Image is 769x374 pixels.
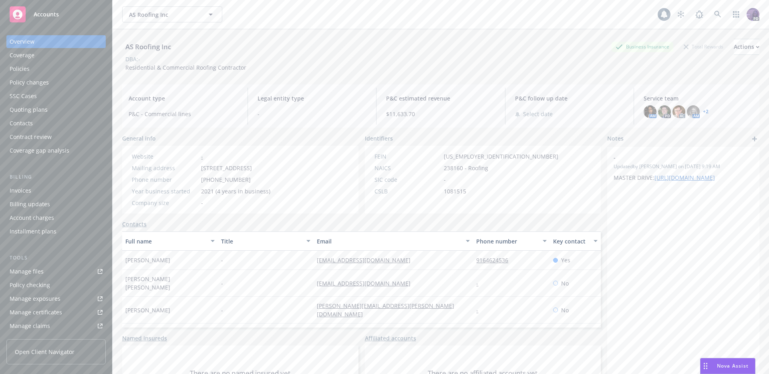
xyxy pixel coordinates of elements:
[734,39,759,55] button: Actions
[6,103,106,116] a: Quoting plans
[201,164,252,172] span: [STREET_ADDRESS]
[6,306,106,319] a: Manage certificates
[258,110,367,118] span: -
[10,90,37,103] div: SSC Cases
[122,134,156,143] span: General info
[561,306,569,314] span: No
[129,10,198,19] span: AS Roofing Inc
[6,62,106,75] a: Policies
[750,134,759,144] a: add
[6,76,106,89] a: Policy changes
[10,292,60,305] div: Manage exposures
[374,187,441,195] div: CSLB
[687,105,700,118] img: photo
[561,279,569,288] span: No
[365,134,393,143] span: Identifiers
[444,187,466,195] span: 1081515
[6,320,106,332] a: Manage claims
[10,35,34,48] div: Overview
[710,6,726,22] a: Search
[644,94,753,103] span: Service team
[550,231,601,251] button: Key contact
[258,94,367,103] span: Legal entity type
[728,6,744,22] a: Switch app
[6,225,106,238] a: Installment plans
[10,184,31,197] div: Invoices
[6,173,106,181] div: Billing
[680,42,727,52] div: Total Rewards
[122,220,147,228] a: Contacts
[6,90,106,103] a: SSC Cases
[125,275,215,292] span: [PERSON_NAME] [PERSON_NAME]
[122,231,218,251] button: Full name
[654,174,715,181] a: [URL][DOMAIN_NAME]
[523,110,553,118] span: Select date
[10,62,30,75] div: Policies
[317,237,461,245] div: Email
[6,144,106,157] a: Coverage gap analysis
[386,110,495,118] span: $11,633.70
[10,279,50,292] div: Policy checking
[6,211,106,224] a: Account charges
[10,103,48,116] div: Quoting plans
[700,358,755,374] button: Nova Assist
[476,279,485,287] a: -
[132,152,198,161] div: Website
[691,6,707,22] a: Report a Bug
[6,35,106,48] a: Overview
[201,187,270,195] span: 2021 (4 years in business)
[612,42,673,52] div: Business Insurance
[476,306,485,314] a: -
[717,362,749,369] span: Nova Assist
[672,105,685,118] img: photo
[129,110,238,118] span: P&C - Commercial lines
[6,265,106,278] a: Manage files
[10,49,34,62] div: Coverage
[6,279,106,292] a: Policy checking
[703,109,709,114] a: +2
[374,175,441,184] div: SIC code
[125,237,206,245] div: Full name
[444,175,446,184] span: -
[132,175,198,184] div: Phone number
[10,225,56,238] div: Installment plans
[122,42,174,52] div: AS Roofing Inc
[122,334,167,342] a: Named insureds
[614,173,753,182] p: MASTER DRIVE:
[734,39,759,54] div: Actions
[444,164,488,172] span: 238160 - Roofing
[614,163,753,170] span: Updated by [PERSON_NAME] on [DATE] 9:19 AM
[317,302,454,318] a: [PERSON_NAME][EMAIL_ADDRESS][PERSON_NAME][DOMAIN_NAME]
[10,198,50,211] div: Billing updates
[614,153,732,162] span: -
[125,64,246,71] span: Residential & Commercial Roofing Contractor
[132,199,198,207] div: Company size
[476,237,537,245] div: Phone number
[644,105,656,118] img: photo
[201,199,203,207] span: -
[10,117,33,130] div: Contacts
[317,279,417,287] a: [EMAIL_ADDRESS][DOMAIN_NAME]
[476,256,515,264] a: 9164624536
[10,265,44,278] div: Manage files
[125,256,170,264] span: [PERSON_NAME]
[125,306,170,314] span: [PERSON_NAME]
[374,152,441,161] div: FEIN
[515,94,624,103] span: P&C follow up date
[6,49,106,62] a: Coverage
[314,231,473,251] button: Email
[553,237,589,245] div: Key contact
[34,11,59,18] span: Accounts
[673,6,689,22] a: Stop snowing
[6,292,106,305] a: Manage exposures
[6,198,106,211] a: Billing updates
[10,306,62,319] div: Manage certificates
[15,348,74,356] span: Open Client Navigator
[10,211,54,224] div: Account charges
[221,279,223,288] span: -
[10,131,52,143] div: Contract review
[129,94,238,103] span: Account type
[386,94,495,103] span: P&C estimated revenue
[122,6,222,22] button: AS Roofing Inc
[658,105,671,118] img: photo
